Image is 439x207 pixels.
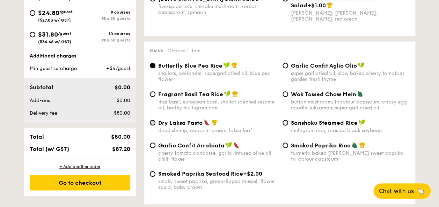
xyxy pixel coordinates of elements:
[291,99,410,111] div: button mushroom, tricolour capsicum, cripsy egg noodle, kikkoman, super garlicfied oil
[373,183,431,199] button: Chat with us🦙
[291,128,410,133] div: multigrain rice, roasted black soybean
[167,48,200,54] span: Choose 1 item
[283,143,288,148] input: Smoked Paprika Riceturmeric baked [PERSON_NAME] sweet paprika, tri-colour capsicum
[158,91,223,98] span: Fragrant Basil Tea Rice
[38,39,71,44] span: ($34.66 w/ GST)
[211,119,218,125] img: icon-chef-hat.a58ddaea.svg
[112,146,130,152] span: $87.20
[30,175,130,190] div: Go to checkout
[150,171,155,177] input: Smoked Paprika Seafood Rice+$2.00smoky sweet paprika, green-lipped mussel, flower squid, baby prawn
[150,48,163,53] span: Mains
[38,31,58,38] span: $31.80
[327,2,333,8] img: icon-chef-hat.a58ddaea.svg
[225,142,232,148] img: icon-vegan.f8ff3823.svg
[38,9,59,17] span: $24.80
[358,62,365,68] img: icon-vegan.f8ff3823.svg
[291,150,410,162] div: turmeric baked [PERSON_NAME] sweet paprika, tri-colour capsicum
[30,133,44,140] span: Total
[30,66,77,71] span: Min guest surcharge
[80,31,130,36] div: 10 courses
[204,119,210,125] img: icon-spicy.37a8142b.svg
[106,66,130,71] span: +$4/guest
[30,164,130,169] div: + Add another order
[158,178,277,190] div: smoky sweet paprika, green-lipped mussel, flower squid, baby prawn
[30,53,130,60] div: Additional charges
[291,10,410,22] div: [PERSON_NAME], [PERSON_NAME], [PERSON_NAME], red onion
[231,62,237,68] img: icon-chef-hat.a58ddaea.svg
[158,99,277,111] div: thai basil, european basil, shallot scented sesame oil, barley multigrain rice
[80,16,130,21] div: Min 30 guests
[291,91,356,98] span: Wok Tossed Chow Mein
[116,98,130,103] span: $0.00
[38,18,71,23] span: ($27.03 w/ GST)
[80,10,130,15] div: 9 courses
[30,32,35,37] input: $31.80/guest($34.66 w/ GST)10 coursesMin 30 guests
[351,142,358,148] img: icon-vegetarian.fe4039eb.svg
[150,63,155,68] input: Butterfly Blue Pea Riceshallots, coriander, supergarlicfied oil, blue pea flower
[59,9,73,14] span: /guest
[232,91,238,97] img: icon-chef-hat.a58ddaea.svg
[30,110,57,116] span: Delivery fee
[357,91,363,97] img: icon-vegetarian.fe4039eb.svg
[223,62,230,68] img: icon-vegan.f8ff3823.svg
[30,10,35,16] input: $24.80/guest($27.03 w/ GST)9 coursesMin 30 guests
[283,63,288,68] input: Garlic Confit Aglio Oliosuper garlicfied oil, slow baked cherry tomatoes, garden fresh thyme
[291,70,410,82] div: super garlicfied oil, slow baked cherry tomatoes, garden fresh thyme
[158,70,277,82] div: shallots, coriander, supergarlicfied oil, blue pea flower
[150,91,155,97] input: Fragrant Basil Tea Ricethai basil, european basil, shallot scented sesame oil, barley multigrain ...
[30,84,53,91] span: Subtotal
[158,62,222,69] span: Butterfly Blue Pea Rice
[114,84,130,91] span: $0.00
[243,170,262,177] span: +$2.00
[150,143,155,148] input: Garlic Confit Arrabiatacherry tomato concasse, garlic-infused olive oil, chilli flakes
[283,91,288,97] input: Wok Tossed Chow Meinbutton mushroom, tricolour capsicum, cripsy egg noodle, kikkoman, super garli...
[80,38,130,43] div: Min 30 guests
[30,98,50,103] span: Add-ons
[111,133,130,140] span: $80.00
[158,120,203,126] span: Dry Laksa Pasta
[158,170,243,177] span: Smoked Paprika Seafood Rice
[158,3,277,15] div: five-spice tofu, shiitake mushroom, korean beansprout, spinach
[379,188,414,194] span: Chat with us
[233,142,240,148] img: icon-spicy.37a8142b.svg
[417,187,425,195] span: 🦙
[291,62,357,69] span: Garlic Confit Aglio Olio
[158,150,277,162] div: cherry tomato concasse, garlic-infused olive oil, chilli flakes
[114,110,130,116] span: $80.00
[283,120,288,125] input: Sanshoku Steamed Ricemultigrain rice, roasted black soybean
[307,2,326,9] span: +$1.00
[291,142,351,149] span: Smoked Paprika Rice
[150,120,155,125] input: Dry Laksa Pastadried shrimp, coconut cream, laksa leaf
[58,31,71,36] span: /guest
[291,120,358,126] span: Sanshoku Steamed Rice
[158,128,277,133] div: dried shrimp, coconut cream, laksa leaf
[358,119,365,125] img: icon-vegan.f8ff3823.svg
[158,142,225,149] span: Garlic Confit Arrabiata
[30,146,69,152] span: Total (w/ GST)
[359,142,365,148] img: icon-chef-hat.a58ddaea.svg
[224,91,231,97] img: icon-vegan.f8ff3823.svg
